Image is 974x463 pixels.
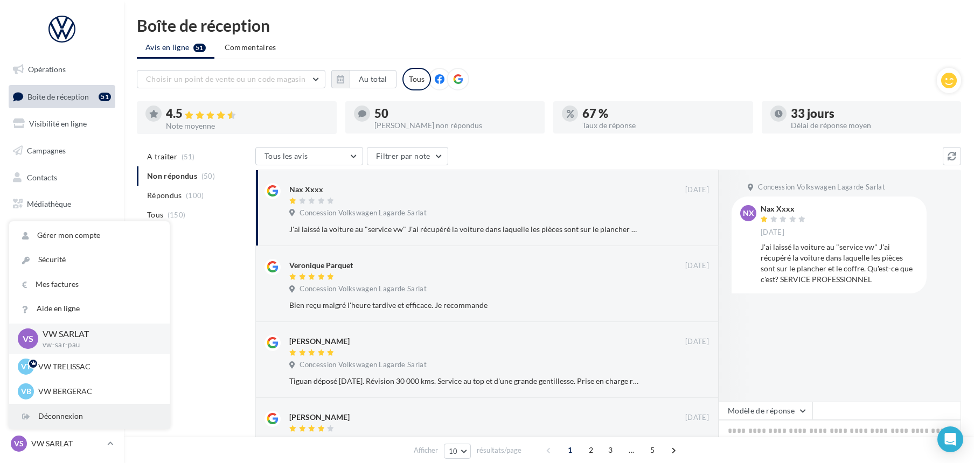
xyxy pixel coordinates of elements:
div: Délai de réponse moyen [791,122,953,129]
div: Bien reçu malgré l'heure tardive et efficace. Je recommande [289,300,639,311]
span: Afficher [414,445,438,455]
button: Au total [331,70,396,88]
span: Répondus [147,190,182,201]
span: 2 [582,441,600,459]
span: (51) [182,152,195,161]
span: (100) [186,191,204,200]
div: [PERSON_NAME] non répondus [374,122,537,129]
span: Visibilité en ligne [29,119,87,128]
a: Opérations [6,58,117,81]
div: Taux de réponse [582,122,745,129]
a: Aide en ligne [9,297,170,321]
div: Veronique Parquet [289,260,353,271]
span: Concession Volkswagen Lagarde Sarlat [300,284,427,294]
button: Filtrer par note [367,147,448,165]
span: A traiter [147,151,177,162]
span: 5 [644,441,661,459]
div: 33 jours [791,108,953,120]
span: [DATE] [685,337,709,347]
span: résultats/page [477,445,521,455]
div: [PERSON_NAME] [289,412,350,423]
span: 10 [449,447,458,455]
span: Tous les avis [265,151,308,160]
div: Déconnexion [9,404,170,429]
div: 67 % [582,108,745,120]
span: Concession Volkswagen Lagarde Sarlat [300,360,427,370]
p: VW SARLAT [43,328,152,340]
span: [DATE] [685,185,709,195]
a: Médiathèque [6,193,117,215]
div: J'ai laissé la voiture au "service vw" J'ai récupéré la voiture dans laquelle les pièces sont sur... [289,224,639,235]
a: Sécurité [9,248,170,272]
p: VW BERGERAC [38,386,157,397]
a: Campagnes [6,139,117,162]
div: [PERSON_NAME] [289,336,350,347]
button: Modèle de réponse [719,402,812,420]
div: Boîte de réception [137,17,961,33]
div: 51 [99,93,111,101]
div: Note moyenne [166,122,328,130]
p: VW SARLAT [31,438,103,449]
div: 4.5 [166,108,328,120]
span: Campagnes [27,146,66,155]
span: VS [14,438,24,449]
span: VS [23,333,33,345]
div: Tous [402,68,431,90]
span: (150) [168,211,186,219]
button: Au total [350,70,396,88]
a: Contacts [6,166,117,189]
a: ASSETS PERSONNALISABLES [6,247,117,278]
span: VT [21,361,31,372]
span: 3 [602,441,619,459]
div: Tiguan déposé [DATE]. Révision 30 000 kms. Service au top et d'une grande gentillesse. Prise en c... [289,376,639,387]
span: Opérations [28,65,66,74]
p: VW TRELISSAC [38,361,157,372]
a: Visibilité en ligne [6,113,117,135]
a: Boîte de réception51 [6,85,117,108]
span: [DATE] [761,228,784,237]
span: Concession Volkswagen Lagarde Sarlat [300,208,427,218]
span: [DATE] [685,261,709,271]
span: Concession Volkswagen Lagarde Sarlat [300,436,427,446]
span: [DATE] [685,413,709,423]
span: Médiathèque [27,199,71,208]
a: Gérer mon compte [9,223,170,248]
button: Ignorer [673,222,709,237]
div: Nax Xxxx [761,205,808,213]
button: Ignorer [673,298,709,313]
button: 10 [444,444,471,459]
span: 1 [561,441,579,459]
span: Concession Volkswagen Lagarde Sarlat [758,183,885,192]
div: J'ai laissé la voiture au "service vw" J'ai récupéré la voiture dans laquelle les pièces sont sur... [761,242,918,285]
div: Open Intercom Messenger [937,426,963,452]
span: NX [743,208,754,219]
button: Ignorer [673,374,709,389]
button: Choisir un point de vente ou un code magasin [137,70,325,88]
span: Tous [147,209,163,220]
a: Calendrier [6,220,117,242]
a: VS VW SARLAT [9,433,115,454]
span: VB [21,386,31,397]
span: ... [623,441,640,459]
button: Tous les avis [255,147,363,165]
span: Contacts [27,172,57,181]
div: 50 [374,108,537,120]
a: Mes factures [9,272,170,297]
span: Boîte de réception [27,92,89,101]
span: Choisir un point de vente ou un code magasin [146,74,305,83]
div: Nax Xxxx [289,184,323,195]
span: Commentaires [225,42,276,53]
p: vw-sar-pau [43,340,152,350]
button: Ignorer [674,435,709,450]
